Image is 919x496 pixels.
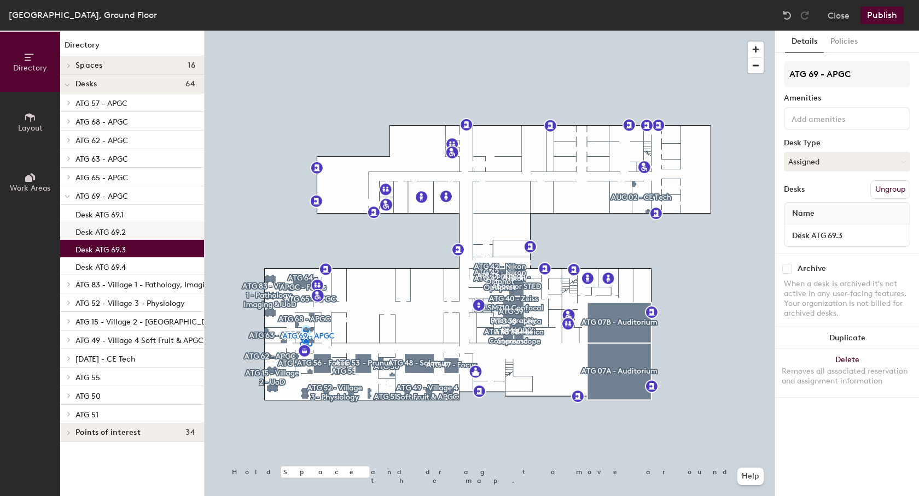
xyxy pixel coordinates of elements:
button: DeleteRemoves all associated reservation and assignment information [775,349,919,397]
button: Publish [860,7,904,24]
p: Desk ATG 69.2 [75,225,126,237]
p: Desk ATG 69.3 [75,242,126,255]
button: Details [785,31,824,53]
button: Assigned [784,152,910,172]
span: Desks [75,80,97,88]
div: Amenities [784,94,910,103]
button: Ungroup [870,180,910,199]
input: Unnamed desk [787,228,908,243]
img: Redo [799,10,810,21]
span: Name [787,204,820,223]
button: Policies [824,31,864,53]
div: Removes all associated reservation and assignment information [782,367,912,386]
span: ATG 49 - Village 4 Soft Fruit & APGC [75,336,203,345]
div: Desk Type [784,139,910,147]
input: Add amenities [789,111,888,125]
span: [DATE] - CE Tech [75,355,135,364]
span: ATG 51 [75,410,98,420]
span: 16 [188,61,195,70]
button: Close [828,7,850,24]
span: ATG 68 - APGC [75,117,128,127]
span: ATG 55 [75,373,100,382]
span: ATG 62 - APGC [75,136,128,145]
div: Archive [798,264,826,273]
span: ATG 63 - APGC [75,155,128,164]
span: ATG 65 - APGC [75,173,128,182]
span: Layout [18,123,43,133]
span: ATG 52 - Village 3 - Physiology [75,299,185,308]
span: ATG 50 [75,392,101,401]
p: Desk ATG 69.4 [75,259,126,272]
p: Desk ATG 69.1 [75,207,124,220]
span: Points of interest [75,428,141,437]
span: 34 [185,428,195,437]
button: Duplicate [775,327,919,349]
div: When a desk is archived it's not active in any user-facing features. Your organization is not bil... [784,279,910,318]
span: Work Areas [10,184,50,193]
span: Directory [13,63,47,73]
span: ATG 57 - APGC [75,99,127,108]
span: 64 [185,80,195,88]
span: ATG 69 - APGC [75,192,128,201]
span: ATG 83 - Village 1 - Pathology, Imaging & UoD [75,280,238,290]
div: Desks [784,185,805,194]
span: ATG 15 - Village 2 - [GEOGRAPHIC_DATA] [75,317,222,327]
button: Help [737,468,764,485]
div: [GEOGRAPHIC_DATA], Ground Floor [9,8,157,22]
h1: Directory [60,39,204,56]
span: Spaces [75,61,103,70]
img: Undo [782,10,793,21]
